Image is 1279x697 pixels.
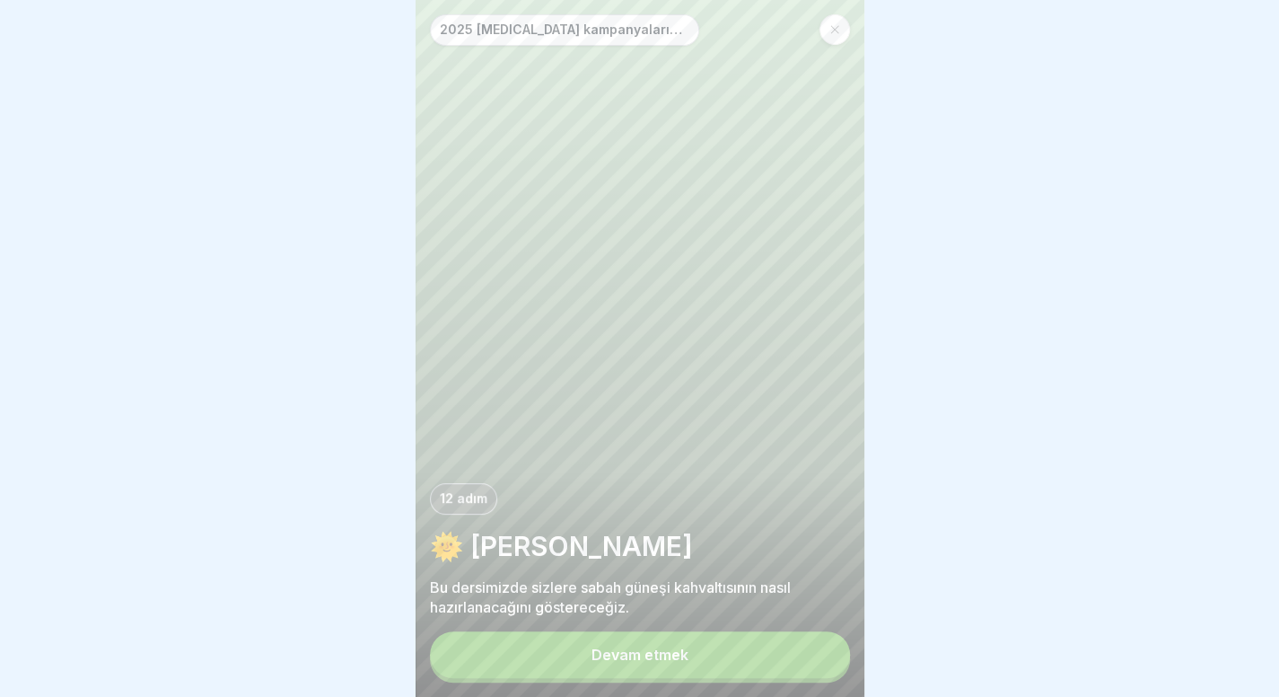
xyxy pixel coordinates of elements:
[440,22,691,37] font: 2025 [MEDICAL_DATA] kampanyalarımız
[430,631,850,678] button: Devam etmek
[591,646,688,664] font: Devam etmek
[430,578,791,616] font: Bu dersimizde sizlere sabah güneşi kahvaltısının nasıl hazırlanacağını göstereceğiz.
[430,530,693,562] font: 🌞 [PERSON_NAME]
[440,490,487,506] font: 12 adım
